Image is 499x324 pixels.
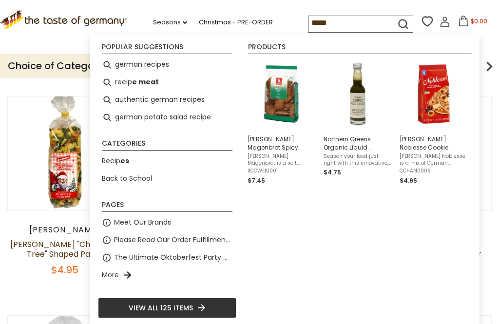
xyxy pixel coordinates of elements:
[102,140,232,151] li: Categories
[98,74,236,91] li: recipe meat
[153,17,187,28] a: Seasons
[98,231,236,249] li: Please Read Our Order Fulfillment Policies
[324,60,392,128] img: Northern Greens Organic Liquid Wild Garlic Bottle
[324,60,392,186] a: Northern Greens Organic Liquid Wild Garlic BottleNorthern Greens Organic Liquid "Bärlauch" Ramps,...
[248,168,316,174] span: XCOWEI0001
[225,32,250,43] a: On Sale
[400,176,417,185] span: $4.95
[248,135,316,152] span: [PERSON_NAME] Magenbrot Spicy Gingerbread, 8.8 oz
[400,153,468,167] span: [PERSON_NAME] Noblesse is a mix of German shortbread cookies, biscuits, jam-filled cookies and wa...
[51,263,78,277] span: $4.95
[10,239,119,260] a: [PERSON_NAME] "Christmas Tree" Shaped Pasta
[98,170,236,188] li: Back to School
[248,60,316,186] a: Weiss Magenbrot[PERSON_NAME] Magenbrot Spicy Gingerbread, 8.8 oz[PERSON_NAME] Magenbrot is a soft...
[129,303,193,313] span: View all 125 items
[452,16,494,30] button: $0.00
[400,60,468,186] a: Hans Freitag Noblesse Cookie Assortment[PERSON_NAME] Noblesse Cookie Assortment 14 oz[PERSON_NAME...
[244,56,320,190] li: Weiss Magenbrot Spicy Gingerbread, 8.8 oz
[400,168,468,174] span: COHAN0006
[320,56,396,190] li: Northern Greens Organic Liquid "Bärlauch" Ramps, 1.4 oz. (40ml)
[324,153,392,167] span: Season your food just right with this innovative, unique liquid ramps (also called wild garlic or...
[98,152,236,170] li: Recipes
[98,249,236,267] li: The Ultimate Oktoberfest Party Guide
[114,252,232,263] a: The Ultimate Oktoberfest Party Guide
[396,56,472,190] li: Hans Freitag Noblesse Cookie Assortment 14 oz
[471,17,487,25] span: $0.00
[8,96,122,210] img: Bechtle
[199,17,273,28] a: Christmas - PRE-ORDER
[324,168,341,176] span: $4.75
[248,153,316,167] span: [PERSON_NAME] Magenbrot is a soft, spiced, brown gingerbread, baked with a Christmas spice mix an...
[400,60,468,128] img: Hans Freitag Noblesse Cookie Assortment
[120,156,129,166] b: es
[98,298,236,318] li: View all 125 items
[248,60,316,128] img: Weiss Magenbrot
[98,56,236,74] li: german recipes
[102,173,152,184] a: Back to School
[480,57,499,76] img: next arrow
[248,43,472,54] li: Products
[132,76,159,88] b: e meat
[324,135,392,152] span: Northern Greens Organic Liquid "Bärlauch" Ramps, 1.4 oz. (40ml)
[102,43,232,54] li: Popular suggestions
[98,109,236,126] li: german potato salad recipe
[98,214,236,231] li: Meet Our Brands
[114,217,171,228] a: Meet Our Brands
[114,234,232,246] a: Please Read Our Order Fulfillment Policies
[7,225,122,235] div: [PERSON_NAME]
[400,135,468,152] span: [PERSON_NAME] Noblesse Cookie Assortment 14 oz
[98,267,236,284] li: More
[98,91,236,109] li: authentic german recipes
[102,201,232,212] li: Pages
[175,32,213,43] a: Oktoberfest
[248,176,265,185] span: $7.45
[102,155,129,167] a: Recipes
